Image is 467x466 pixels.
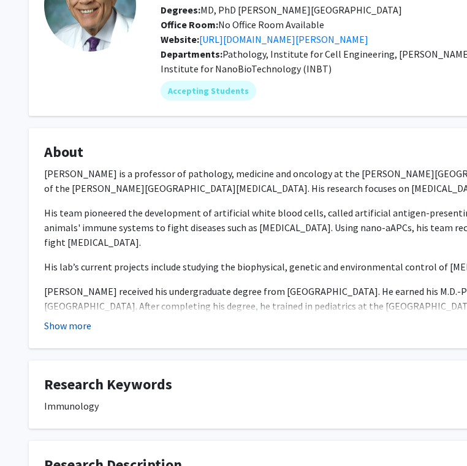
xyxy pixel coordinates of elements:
[161,33,199,45] b: Website:
[161,4,200,16] b: Degrees:
[161,48,222,60] b: Departments:
[161,4,402,16] span: MD, PhD [PERSON_NAME][GEOGRAPHIC_DATA]
[161,18,324,31] span: No Office Room Available
[44,318,91,333] button: Show more
[9,411,52,457] iframe: Chat
[161,81,256,101] mat-chip: Accepting Students
[161,18,218,31] b: Office Room:
[199,33,368,45] a: Opens in a new tab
